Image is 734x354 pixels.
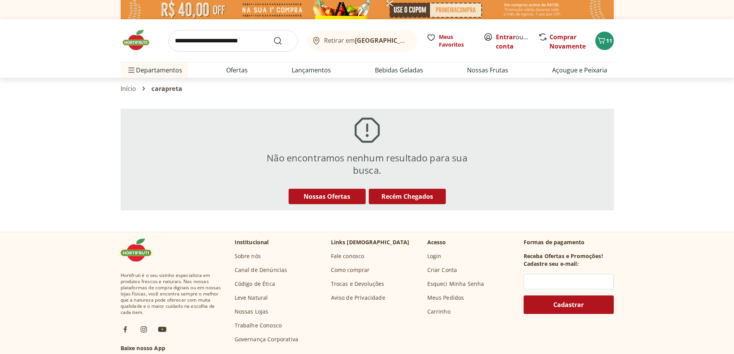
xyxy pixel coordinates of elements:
[524,238,614,246] p: Formas de pagamento
[121,272,222,315] span: Hortifruti é o seu vizinho especialista em produtos frescos e naturais. Nas nossas plataformas de...
[355,36,485,45] b: [GEOGRAPHIC_DATA]/[GEOGRAPHIC_DATA]
[496,33,516,41] a: Entrar
[375,65,423,75] a: Bebidas Geladas
[606,37,612,44] span: 11
[331,252,364,260] a: Fale conosco
[121,29,159,52] img: Hortifruti
[226,65,248,75] a: Ofertas
[289,189,366,204] button: Nossas Ofertas
[235,238,269,246] p: Institucional
[235,252,261,260] a: Sobre nós
[324,37,409,44] span: Retirar em
[381,192,433,201] span: Recém Chegados
[127,61,182,79] span: Departamentos
[121,344,222,352] h3: Baixe nosso App
[304,192,350,201] span: Nossas Ofertas
[121,85,136,92] a: Início
[524,260,579,268] h3: Cadastre seu e-mail:
[439,33,474,49] span: Meus Favoritos
[467,65,508,75] a: Nossas Frutas
[331,238,410,246] p: Links [DEMOGRAPHIC_DATA]
[121,325,130,334] img: fb
[151,85,182,92] span: carapreta
[331,266,370,274] a: Como comprar
[553,302,584,308] span: Cadastrar
[427,280,484,288] a: Esqueci Minha Senha
[427,252,442,260] a: Login
[427,266,457,274] a: Criar Conta
[257,152,477,176] h2: Não encontramos nenhum resultado para sua busca.
[158,325,167,334] img: ytb
[427,308,450,315] a: Carrinho
[496,33,538,50] a: Criar conta
[427,294,464,302] a: Meus Pedidos
[168,30,298,52] input: search
[307,30,417,52] button: Retirar em[GEOGRAPHIC_DATA]/[GEOGRAPHIC_DATA]
[552,65,607,75] a: Açougue e Peixaria
[595,32,614,50] button: Carrinho
[235,336,299,343] a: Governança Corporativa
[331,280,385,288] a: Trocas e Devoluções
[524,295,614,314] button: Cadastrar
[549,33,586,50] a: Comprar Novamente
[331,294,385,302] a: Aviso de Privacidade
[524,252,603,260] h3: Receba Ofertas e Promoções!
[235,322,282,329] a: Trabalhe Conosco
[235,266,287,274] a: Canal de Denúncias
[127,61,136,79] button: Menu
[427,33,474,49] a: Meus Favoritos
[139,325,148,334] img: ig
[273,36,292,45] button: Submit Search
[369,189,446,204] button: Recém Chegados
[292,65,331,75] a: Lançamentos
[121,238,159,262] img: Hortifruti
[235,294,268,302] a: Leve Natural
[496,32,530,51] span: ou
[427,238,446,246] p: Acesso
[235,280,275,288] a: Código de Ética
[235,308,269,315] a: Nossas Lojas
